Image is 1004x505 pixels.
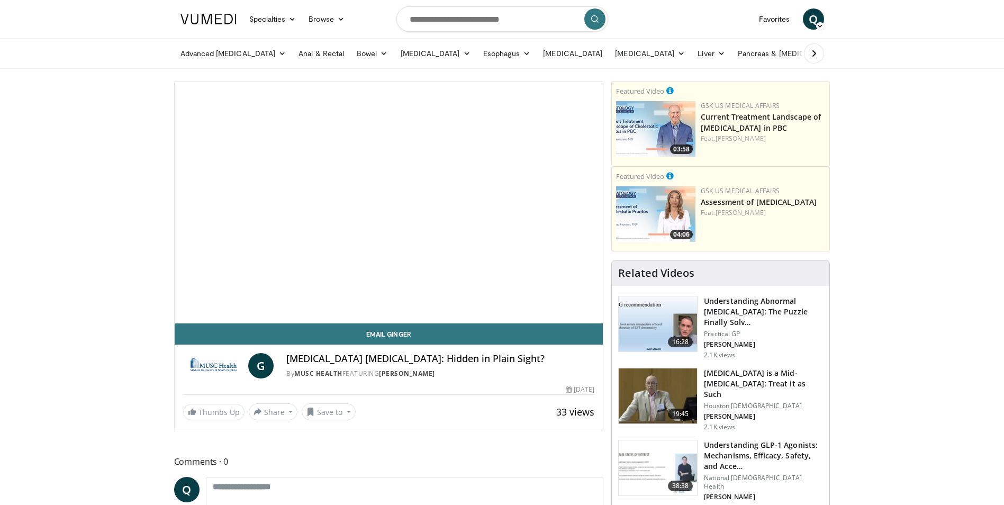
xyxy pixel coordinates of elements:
h4: Related Videos [618,267,694,279]
div: By FEATURING [286,369,594,378]
h3: Understanding GLP-1 Agonists: Mechanisms, Efficacy, Safety, and Acce… [704,440,823,472]
p: National [DEMOGRAPHIC_DATA] Health [704,474,823,491]
p: 2.1K views [704,423,735,431]
span: 03:58 [670,145,693,154]
button: Save to [302,403,356,420]
p: [PERSON_NAME] [704,412,823,421]
img: MUSC Health [183,353,245,378]
span: 16:28 [668,337,693,347]
a: [MEDICAL_DATA] [609,43,691,64]
h3: Understanding Abnormal [MEDICAL_DATA]: The Puzzle Finally Solv… [704,296,823,328]
span: 38:38 [668,481,693,491]
a: [PERSON_NAME] [379,369,435,378]
a: Browse [302,8,351,30]
div: Feat. [701,134,825,143]
a: 03:58 [616,101,695,157]
h4: [MEDICAL_DATA] [MEDICAL_DATA]: Hidden in Plain Sight? [286,353,594,365]
a: Specialties [243,8,303,30]
a: 04:06 [616,186,695,242]
p: [PERSON_NAME] [704,493,823,501]
a: Liver [691,43,731,64]
a: GSK US Medical Affairs [701,101,780,110]
p: [PERSON_NAME] [704,340,823,349]
a: Pancreas & [MEDICAL_DATA] [731,43,855,64]
a: Bowel [350,43,394,64]
a: Thumbs Up [183,404,245,420]
a: Advanced [MEDICAL_DATA] [174,43,293,64]
a: [PERSON_NAME] [716,134,766,143]
img: 10897e49-57d0-4dda-943f-d9cde9436bef.150x105_q85_crop-smart_upscale.jpg [619,440,697,495]
a: 16:28 Understanding Abnormal [MEDICAL_DATA]: The Puzzle Finally Solv… Practical GP [PERSON_NAME] ... [618,296,823,359]
span: 19:45 [668,409,693,419]
img: 80648b2f-fef7-42cf-9147-40ea3e731334.jpg.150x105_q85_crop-smart_upscale.jpg [616,101,695,157]
a: [PERSON_NAME] [716,208,766,217]
h3: [MEDICAL_DATA] is a Mid-[MEDICAL_DATA]: Treat it as Such [704,368,823,400]
img: 747e94ab-1cae-4bba-8046-755ed87a7908.150x105_q85_crop-smart_upscale.jpg [619,368,697,423]
a: 19:45 [MEDICAL_DATA] is a Mid-[MEDICAL_DATA]: Treat it as Such Houston [DEMOGRAPHIC_DATA] [PERSON... [618,368,823,431]
a: Q [803,8,824,30]
span: 33 views [556,405,594,418]
span: 04:06 [670,230,693,239]
small: Featured Video [616,86,664,96]
a: Current Treatment Landscape of [MEDICAL_DATA] in PBC [701,112,821,133]
a: Anal & Rectal [292,43,350,64]
a: [MEDICAL_DATA] [537,43,609,64]
input: Search topics, interventions [396,6,608,32]
a: G [248,353,274,378]
button: Share [249,403,298,420]
video-js: Video Player [175,82,603,323]
p: 2.1K views [704,351,735,359]
img: 31b7e813-d228-42d3-be62-e44350ef88b5.jpg.150x105_q85_crop-smart_upscale.jpg [616,186,695,242]
div: [DATE] [566,385,594,394]
img: 756ba46d-873c-446a-bef7-b53f94477476.150x105_q85_crop-smart_upscale.jpg [619,296,697,351]
p: Houston [DEMOGRAPHIC_DATA] [704,402,823,410]
a: GSK US Medical Affairs [701,186,780,195]
a: MUSC Health [294,369,342,378]
small: Featured Video [616,172,664,181]
p: Practical GP [704,330,823,338]
div: Feat. [701,208,825,218]
a: Assessment of [MEDICAL_DATA] [701,197,817,207]
a: Email Ginger [175,323,603,345]
img: VuMedi Logo [180,14,237,24]
a: Favorites [753,8,797,30]
a: Esophagus [477,43,537,64]
a: [MEDICAL_DATA] [394,43,477,64]
span: Comments 0 [174,455,604,468]
a: Q [174,477,200,502]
